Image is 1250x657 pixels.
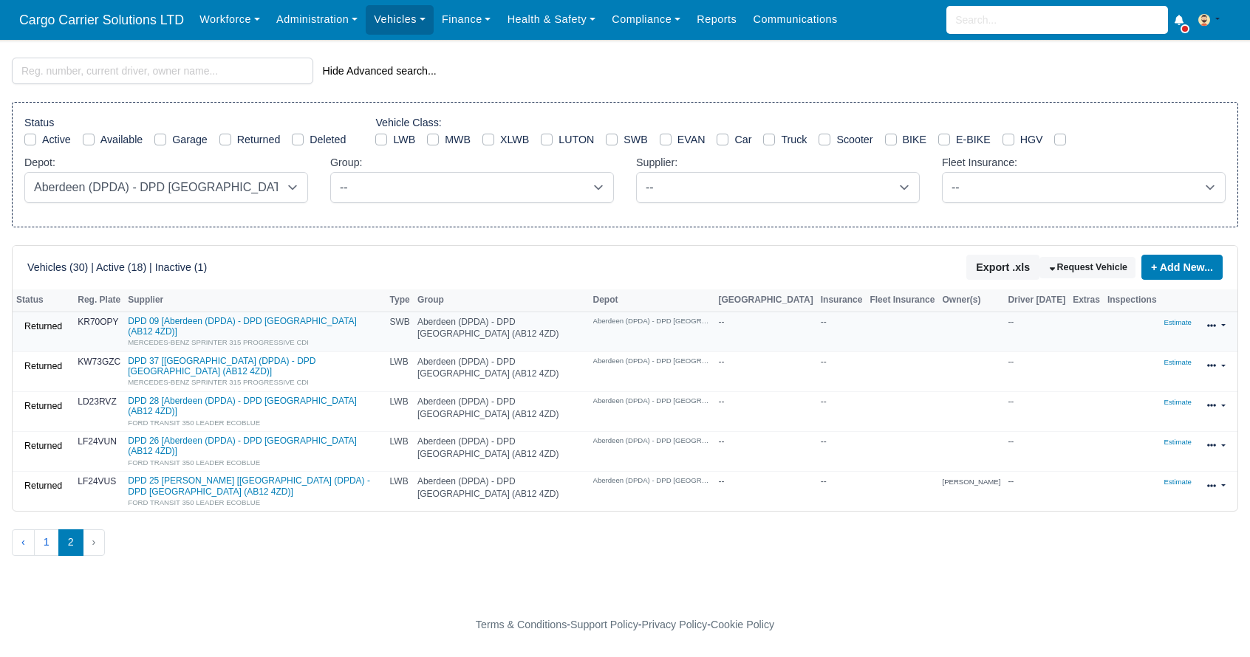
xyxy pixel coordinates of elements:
th: Inspections [1104,289,1161,312]
td: Aberdeen (DPDA) - DPD [GEOGRAPHIC_DATA] (AB12 4ZD) [414,312,590,351]
th: Status [13,289,74,312]
a: Compliance [604,5,689,34]
td: -- [715,432,817,472]
div: Status [24,114,358,148]
small: Estimate [1164,318,1192,326]
small: FORD TRANSIT 350 LEADER ECOBLUE [128,498,260,506]
a: DPD 09 [Aberdeen (DPDA) - DPD [GEOGRAPHIC_DATA] (AB12 4ZD)]MERCEDES-BENZ SPRINTER 315 PROGRESSIVE... [128,316,382,348]
small: MERCEDES-BENZ SPRINTER 315 PROGRESSIVE CDI [128,338,309,346]
iframe: Chat Widget [984,486,1250,657]
button: Export .xls [966,255,1039,280]
a: Health & Safety [499,5,604,34]
input: Reg. number, current driver, owner name... [12,58,313,84]
a: Returned [16,356,70,377]
a: Estimate [1164,396,1192,407]
a: Returned [16,436,70,457]
td: -- [1004,312,1069,351]
a: Cargo Carrier Solutions LTD [12,6,191,35]
th: Depot [590,289,715,312]
th: [GEOGRAPHIC_DATA] [715,289,817,312]
td: -- [1004,472,1069,512]
a: Request Vehicle [1039,257,1135,278]
label: MWB [445,131,471,148]
small: Estimate [1164,358,1192,366]
label: LWB [393,131,415,148]
strong: KR70OPY [78,317,118,327]
td: SWB [386,312,414,351]
small: Estimate [1164,438,1192,446]
a: Communications [745,5,846,34]
label: Garage [172,131,207,148]
small: Aberdeen (DPDA) - DPD [GEOGRAPHIC_DATA] (AB12 4ZD) [593,316,711,326]
th: Supplier [124,289,386,312]
td: LWB [386,472,414,512]
span: Cargo Carrier Solutions LTD [12,5,191,35]
label: Supplier: [636,154,677,171]
label: BIKE [903,131,926,148]
label: EVAN [677,131,706,148]
a: + Add New... [1141,255,1223,280]
td: -- [817,472,867,512]
small: Aberdeen (DPDA) - DPD [GEOGRAPHIC_DATA] (AB12 4ZD) [593,396,711,405]
label: Active [42,131,71,148]
a: Vehicles [366,5,434,34]
label: Fleet Insurance: [942,154,1017,171]
label: Group: [330,154,363,171]
a: Returned [16,396,70,417]
label: Available [100,131,143,148]
a: Estimate [1164,317,1192,327]
small: Estimate [1164,478,1192,486]
small: Estimate [1164,398,1192,406]
td: LWB [386,432,414,472]
a: Returned [16,475,70,497]
button: 1 [34,529,59,556]
td: Aberdeen (DPDA) - DPD [GEOGRAPHIC_DATA] (AB12 4ZD) [414,472,590,512]
label: E-BIKE [956,131,991,148]
button: « Previous [12,529,35,556]
small: [PERSON_NAME] [942,478,1000,486]
td: Aberdeen (DPDA) - DPD [GEOGRAPHIC_DATA] (AB12 4ZD) [414,351,590,391]
a: DPD 25 [PERSON_NAME] [[GEOGRAPHIC_DATA] (DPDA) - DPD [GEOGRAPHIC_DATA] (AB12 4ZD)]FORD TRANSIT 35... [128,475,382,507]
label: Truck [781,131,807,148]
label: SWB [624,131,647,148]
td: LWB [386,391,414,431]
a: Support Policy [570,619,638,630]
th: Group [414,289,590,312]
td: -- [817,432,867,472]
label: XLWB [500,131,529,148]
a: Finance [434,5,499,34]
strong: LF24VUS [78,476,116,486]
a: Estimate [1164,476,1192,486]
small: FORD TRANSIT 350 LEADER ECOBLUE [128,458,260,467]
label: LUTON [559,131,594,148]
td: -- [715,472,817,512]
label: Returned [237,131,281,148]
td: -- [1004,351,1069,391]
strong: LF24VUN [78,436,117,447]
div: + Add New... [1135,255,1223,280]
th: Insurance [817,289,867,312]
td: -- [715,391,817,431]
small: Aberdeen (DPDA) - DPD [GEOGRAPHIC_DATA] (AB12 4ZD) [593,475,711,485]
a: Estimate [1164,436,1192,447]
a: DPD 28 [Aberdeen (DPDA) - DPD [GEOGRAPHIC_DATA] (AB12 4ZD)]FORD TRANSIT 350 LEADER ECOBLUE [128,396,382,427]
h6: Vehicles (30) | Active (18) | Inactive (1) [27,261,207,274]
small: Aberdeen (DPDA) - DPD [GEOGRAPHIC_DATA] (AB12 4ZD) [593,356,711,365]
td: -- [715,351,817,391]
small: Aberdeen (DPDA) - DPD [GEOGRAPHIC_DATA] (AB12 4ZD) [593,436,711,445]
label: Deleted [310,131,346,148]
strong: LD23RVZ [78,396,116,407]
th: Fleet Insurance [866,289,938,312]
button: Hide Advanced search... [313,58,446,83]
td: Aberdeen (DPDA) - DPD [GEOGRAPHIC_DATA] (AB12 4ZD) [414,391,590,431]
a: DPD 37 [[GEOGRAPHIC_DATA] (DPDA) - DPD [GEOGRAPHIC_DATA] (AB12 4ZD)]MERCEDES-BENZ SPRINTER 315 PR... [128,356,382,388]
th: Extras [1069,289,1104,312]
small: MERCEDES-BENZ SPRINTER 315 PROGRESSIVE CDI [128,378,309,386]
td: -- [817,391,867,431]
a: DPD 26 [Aberdeen (DPDA) - DPD [GEOGRAPHIC_DATA] (AB12 4ZD)]FORD TRANSIT 350 LEADER ECOBLUE [128,436,382,467]
input: Search... [946,6,1168,34]
td: -- [1004,432,1069,472]
td: -- [817,312,867,351]
td: Aberdeen (DPDA) - DPD [GEOGRAPHIC_DATA] (AB12 4ZD) [414,432,590,472]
